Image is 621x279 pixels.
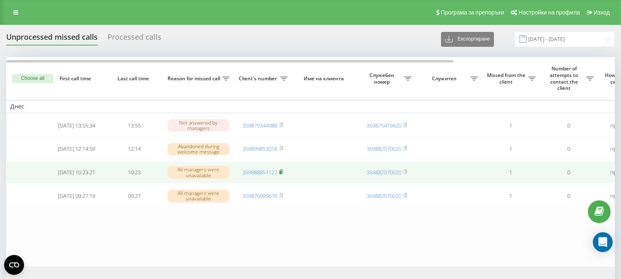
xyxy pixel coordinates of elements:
[594,9,610,16] span: Изход
[441,9,504,16] span: Програма за препоръки
[420,75,470,82] span: Служител
[540,185,598,207] td: 0
[482,161,540,183] td: 1
[544,65,586,91] span: Number of attempts to contact the client
[4,255,24,275] button: Open CMP widget
[518,9,580,16] span: Настройки на профила
[242,122,277,129] a: 359879344988
[299,75,351,82] span: Име на клиента
[48,138,105,160] td: [DATE] 12:14:59
[108,33,161,46] div: Processed calls
[367,122,401,129] a: 359875419420
[482,185,540,207] td: 1
[238,75,280,82] span: Client's number
[486,72,528,85] span: Missed from the client
[242,168,277,176] a: 359988851127
[12,74,53,83] button: Choose all
[112,75,157,82] span: Last call time
[48,115,105,137] td: [DATE] 13:55:34
[6,33,98,46] div: Unprocessed missed calls
[168,190,230,202] div: All managers were unavailable
[482,138,540,160] td: 1
[540,115,598,137] td: 0
[168,143,230,155] div: Abandoned during welcome message
[48,185,105,207] td: [DATE] 09:27:19
[242,192,277,200] a: 359876999676
[168,75,222,82] span: Reason for missed call
[367,145,401,152] a: 359882070020
[540,138,598,160] td: 0
[593,232,613,252] div: Open Intercom Messenger
[105,185,163,207] td: 09:27
[168,119,230,132] div: Not answered by managers
[105,138,163,160] td: 12:14
[367,192,401,200] a: 359882070020
[54,75,99,82] span: First call time
[482,115,540,137] td: 1
[367,168,401,176] a: 359882070020
[105,161,163,183] td: 10:23
[105,115,163,137] td: 13:55
[362,72,404,85] span: Служебен номер
[540,161,598,183] td: 0
[242,145,277,152] a: 359899853018
[441,32,494,47] button: Експортиране
[48,161,105,183] td: [DATE] 10:23:21
[168,166,230,178] div: All managers were unavailable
